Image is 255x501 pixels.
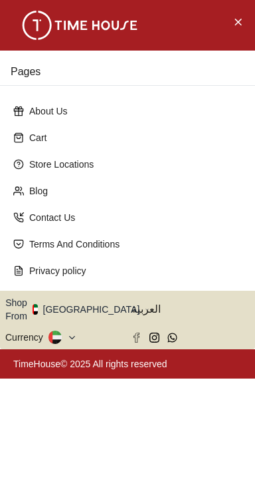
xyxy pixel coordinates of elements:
a: Instagram [149,333,159,343]
p: Blog [29,184,236,198]
a: Whatsapp [167,333,177,343]
p: Privacy policy [29,264,236,277]
button: Close Menu [227,11,248,32]
button: العربية [131,296,250,323]
a: Facebook [131,333,141,343]
p: Contact Us [29,211,236,224]
a: TimeHouse© 2025 All rights reserved [13,359,167,369]
img: ... [13,11,146,40]
p: Store Locations [29,158,236,171]
img: United Arab Emirates [33,304,38,315]
p: About Us [29,104,236,118]
span: العربية [131,301,250,317]
button: Shop From[GEOGRAPHIC_DATA] [5,296,149,323]
div: Currency [5,331,48,344]
p: Cart [29,131,236,144]
p: Terms And Conditions [29,238,236,251]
